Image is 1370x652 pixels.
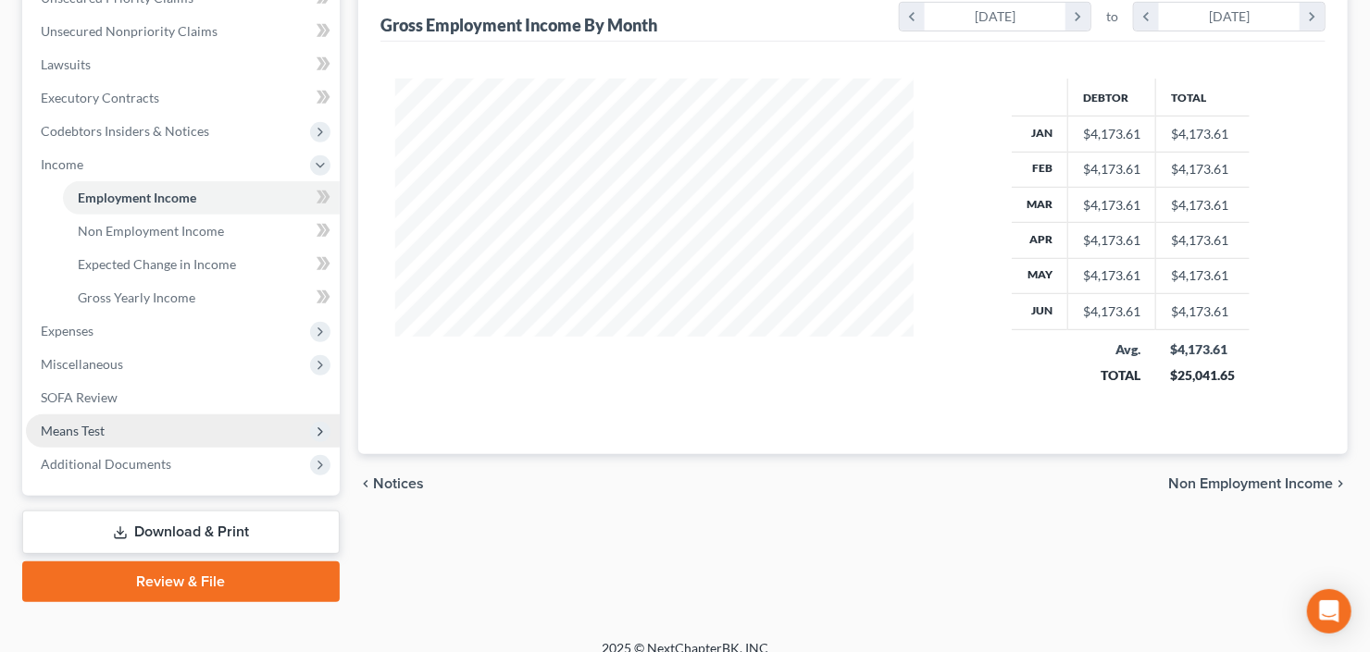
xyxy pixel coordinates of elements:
[1170,366,1235,385] div: $25,041.65
[1170,340,1235,359] div: $4,173.61
[41,423,105,438] span: Means Test
[1155,152,1250,187] td: $4,173.61
[63,281,340,314] a: Gross Yearly Income
[78,256,236,272] span: Expected Change in Income
[358,476,373,491] i: chevron_left
[22,561,340,602] a: Review & File
[1083,266,1140,285] div: $4,173.61
[1012,223,1068,258] th: Apr
[1065,3,1090,31] i: chevron_right
[41,356,123,372] span: Miscellaneous
[1134,3,1159,31] i: chevron_left
[1159,3,1301,31] div: [DATE]
[41,23,218,39] span: Unsecured Nonpriority Claims
[63,215,340,248] a: Non Employment Income
[1168,476,1348,491] button: Non Employment Income chevron_right
[1083,302,1140,321] div: $4,173.61
[78,289,195,305] span: Gross Yearly Income
[1012,152,1068,187] th: Feb
[26,15,340,48] a: Unsecured Nonpriority Claims
[925,3,1066,31] div: [DATE]
[1333,476,1348,491] i: chevron_right
[1307,589,1351,634] div: Open Intercom Messenger
[78,223,224,239] span: Non Employment Income
[26,81,340,115] a: Executory Contracts
[373,476,424,491] span: Notices
[1012,187,1068,222] th: Mar
[41,389,118,405] span: SOFA Review
[1067,79,1155,116] th: Debtor
[41,123,209,139] span: Codebtors Insiders & Notices
[1012,258,1068,293] th: May
[1155,294,1250,329] td: $4,173.61
[1155,187,1250,222] td: $4,173.61
[26,381,340,414] a: SOFA Review
[1155,117,1250,152] td: $4,173.61
[1300,3,1325,31] i: chevron_right
[1155,258,1250,293] td: $4,173.61
[1012,294,1068,329] th: Jun
[41,90,159,105] span: Executory Contracts
[1083,125,1140,143] div: $4,173.61
[41,156,83,172] span: Income
[1083,160,1140,178] div: $4,173.61
[63,248,340,281] a: Expected Change in Income
[78,190,196,205] span: Employment Income
[22,511,340,554] a: Download & Print
[41,456,171,472] span: Additional Documents
[26,48,340,81] a: Lawsuits
[358,476,424,491] button: chevron_left Notices
[41,323,93,338] span: Expenses
[1082,340,1140,359] div: Avg.
[1155,79,1250,116] th: Total
[63,181,340,215] a: Employment Income
[1155,223,1250,258] td: $4,173.61
[380,14,657,36] div: Gross Employment Income By Month
[1106,7,1118,26] span: to
[1082,366,1140,385] div: TOTAL
[1012,117,1068,152] th: Jan
[41,56,91,72] span: Lawsuits
[1083,231,1140,250] div: $4,173.61
[1168,476,1333,491] span: Non Employment Income
[1083,196,1140,215] div: $4,173.61
[900,3,925,31] i: chevron_left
